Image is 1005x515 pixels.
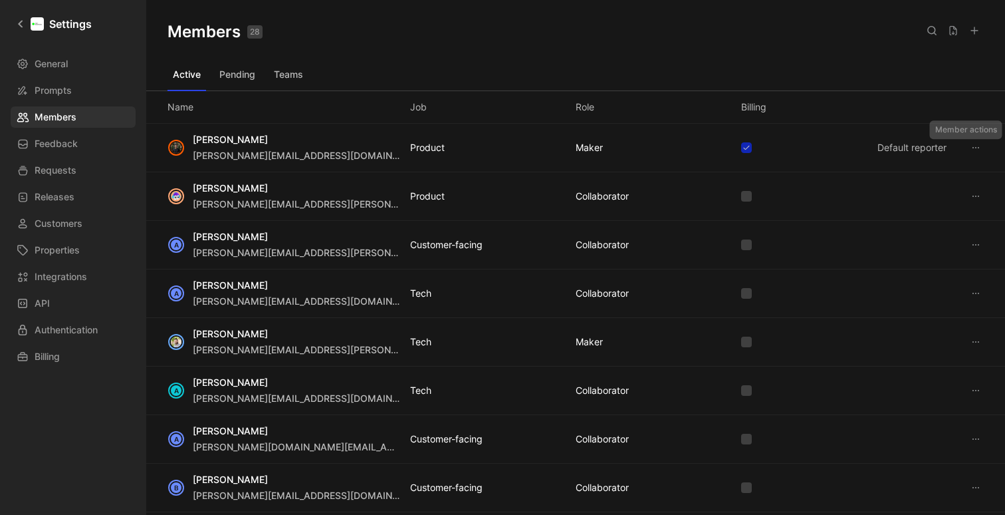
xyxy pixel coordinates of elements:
[11,53,136,75] a: General
[193,425,268,436] span: [PERSON_NAME]
[576,334,603,350] div: MAKER
[11,106,136,128] a: Members
[269,64,308,85] button: Teams
[576,431,629,447] div: COLLABORATOR
[11,186,136,208] a: Releases
[169,432,183,446] div: A
[193,182,268,194] span: [PERSON_NAME]
[11,160,136,181] a: Requests
[169,384,183,397] div: A
[193,231,268,242] span: [PERSON_NAME]
[169,287,183,300] div: A
[741,99,766,115] div: Billing
[35,216,82,232] span: Customers
[193,441,578,452] span: [PERSON_NAME][DOMAIN_NAME][EMAIL_ADDRESS][PERSON_NAME][DOMAIN_NAME]
[11,293,136,314] a: API
[35,322,98,338] span: Authentication
[877,142,947,153] span: Default reporter
[193,328,268,339] span: [PERSON_NAME]
[11,11,97,37] a: Settings
[35,349,60,365] span: Billing
[193,247,502,258] span: [PERSON_NAME][EMAIL_ADDRESS][PERSON_NAME][DOMAIN_NAME]
[214,64,261,85] button: Pending
[35,242,80,258] span: Properties
[576,99,594,115] div: Role
[167,21,263,43] h1: Members
[35,295,50,311] span: API
[410,334,431,350] div: Tech
[11,319,136,341] a: Authentication
[410,480,483,496] div: Customer-facing
[35,56,68,72] span: General
[167,99,193,115] div: Name
[35,109,76,125] span: Members
[49,16,92,32] h1: Settings
[11,80,136,101] a: Prompts
[35,269,87,285] span: Integrations
[576,285,629,301] div: COLLABORATOR
[169,238,183,252] div: A
[576,237,629,253] div: COLLABORATOR
[35,136,78,152] span: Feedback
[193,279,268,291] span: [PERSON_NAME]
[193,393,427,404] span: [PERSON_NAME][EMAIL_ADDRESS][DOMAIN_NAME]
[576,188,629,204] div: COLLABORATOR
[193,377,268,388] span: [PERSON_NAME]
[410,188,445,204] div: Product
[11,240,136,261] a: Properties
[169,335,183,349] img: avatar
[193,198,502,210] span: [PERSON_NAME][EMAIL_ADDRESS][PERSON_NAME][DOMAIN_NAME]
[193,295,427,307] span: [PERSON_NAME][EMAIL_ADDRESS][DOMAIN_NAME]
[247,25,263,39] div: 28
[410,237,483,253] div: Customer-facing
[193,134,268,145] span: [PERSON_NAME]
[169,190,183,203] img: avatar
[576,383,629,399] div: COLLABORATOR
[169,141,183,154] img: avatar
[410,285,431,301] div: Tech
[410,99,427,115] div: Job
[11,133,136,154] a: Feedback
[576,140,603,156] div: MAKER
[35,162,76,178] span: Requests
[35,83,72,98] span: Prompts
[410,383,431,399] div: Tech
[193,150,427,161] span: [PERSON_NAME][EMAIL_ADDRESS][DOMAIN_NAME]
[169,481,183,494] div: B
[11,213,136,234] a: Customers
[35,189,74,205] span: Releases
[11,266,136,287] a: Integrations
[11,346,136,367] a: Billing
[193,474,268,485] span: [PERSON_NAME]
[410,431,483,447] div: Customer-facing
[193,344,502,355] span: [PERSON_NAME][EMAIL_ADDRESS][PERSON_NAME][DOMAIN_NAME]
[193,490,427,501] span: [PERSON_NAME][EMAIL_ADDRESS][DOMAIN_NAME]
[167,64,206,85] button: Active
[576,480,629,496] div: COLLABORATOR
[410,140,445,156] div: Product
